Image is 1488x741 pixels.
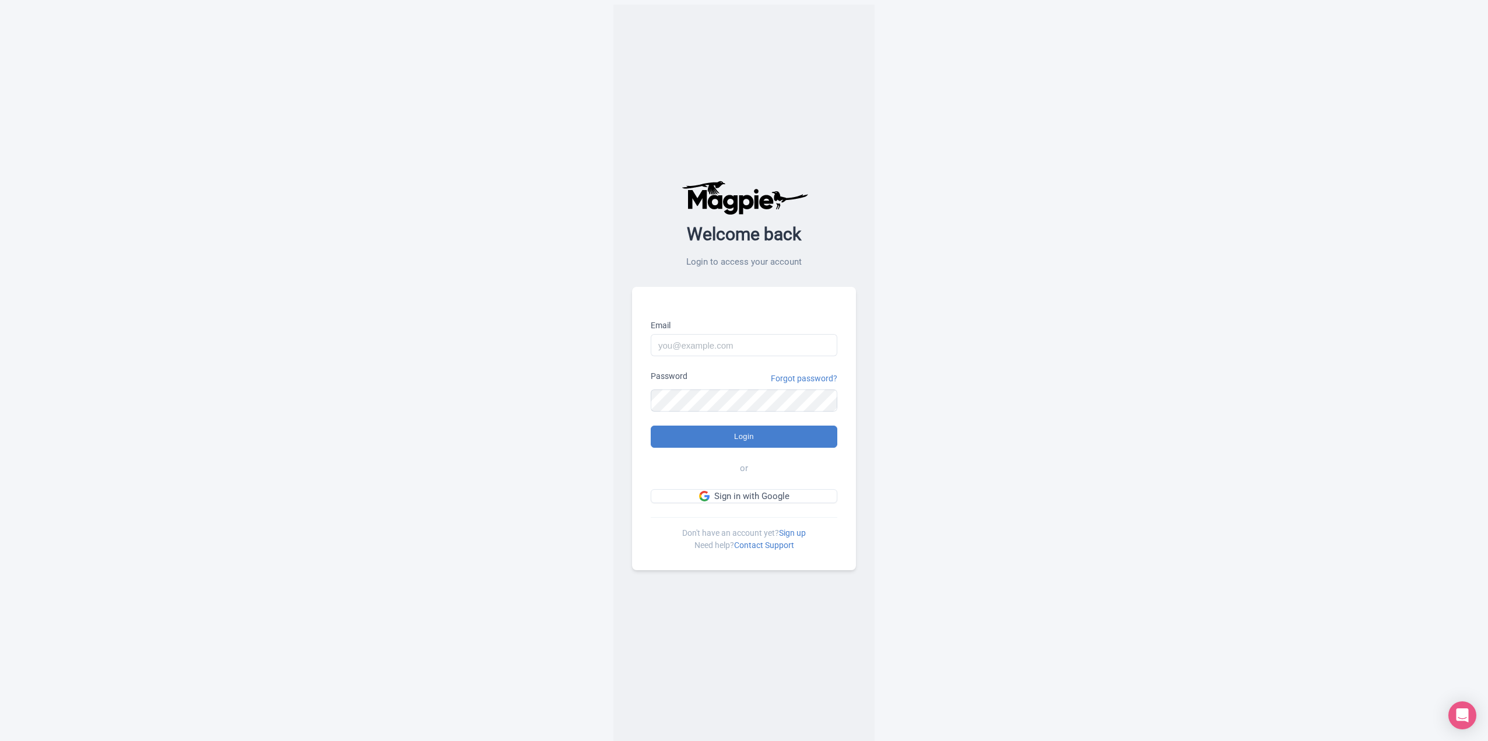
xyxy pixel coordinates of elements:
div: Open Intercom Messenger [1448,701,1476,729]
input: you@example.com [651,334,837,356]
img: google.svg [696,491,707,501]
label: Email [651,319,837,332]
a: Sign in with Google [651,489,837,504]
a: Forgot password? [768,373,837,385]
a: Sign up [782,528,811,538]
label: Password [651,370,689,382]
h2: Welcome back [632,224,856,244]
div: Don't have an account yet? Need help? [651,517,837,552]
a: Contact Support [734,540,798,550]
img: logo-ab69f6fb50320c5b225c76a69d11143b.png [679,180,810,215]
input: Login [651,426,837,448]
p: Login to access your account [632,255,856,269]
span: or [740,462,749,475]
